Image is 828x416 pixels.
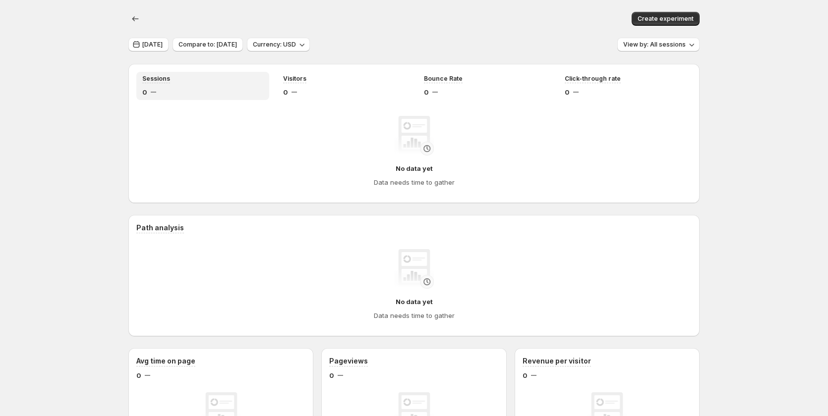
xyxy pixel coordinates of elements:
[142,75,170,83] span: Sessions
[394,116,434,156] img: No data yet
[396,163,433,173] h4: No data yet
[565,75,621,83] span: Click-through rate
[173,38,243,52] button: Compare to: [DATE]
[283,87,288,97] span: 0
[394,249,434,289] img: No data yet
[424,87,428,97] span: 0
[247,38,310,52] button: Currency: USD
[253,41,296,49] span: Currency: USD
[136,356,195,366] h3: Avg time on page
[396,297,433,307] h4: No data yet
[283,75,306,83] span: Visitors
[136,370,141,380] span: 0
[424,75,463,83] span: Bounce Rate
[632,12,700,26] button: Create experiment
[374,311,455,320] h4: Data needs time to gather
[178,41,237,49] span: Compare to: [DATE]
[374,177,455,187] h4: Data needs time to gather
[128,38,169,52] button: [DATE]
[565,87,569,97] span: 0
[523,370,527,380] span: 0
[329,356,368,366] h3: Pageviews
[329,370,334,380] span: 0
[623,41,686,49] span: View by: All sessions
[142,87,147,97] span: 0
[638,15,694,23] span: Create experiment
[142,41,163,49] span: [DATE]
[617,38,700,52] button: View by: All sessions
[136,223,184,233] h3: Path analysis
[523,356,591,366] h3: Revenue per visitor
